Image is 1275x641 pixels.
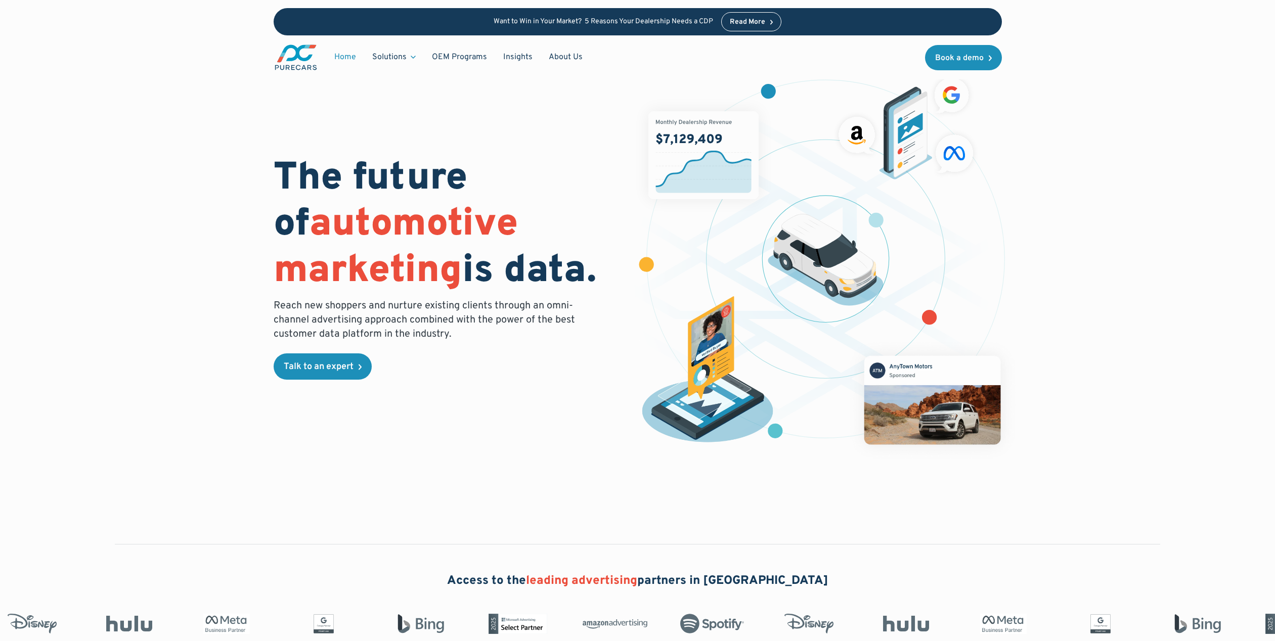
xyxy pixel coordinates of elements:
[274,353,372,380] a: Talk to an expert
[274,43,318,71] img: purecars logo
[873,616,938,632] img: Hulu
[768,214,884,306] img: illustration of a vehicle
[194,614,258,634] img: Meta Business Partner
[935,54,984,62] div: Book a demo
[776,614,841,634] img: Disney
[971,614,1035,634] img: Meta Business Partner
[274,43,318,71] a: main
[721,12,782,31] a: Read More
[284,362,354,372] div: Talk to an expert
[388,614,453,634] img: Bing
[1068,614,1132,634] img: Google Partner
[845,337,1020,463] img: mockup of facebook post
[925,45,1002,70] a: Book a demo
[372,52,407,63] div: Solutions
[326,48,364,67] a: Home
[364,48,424,67] div: Solutions
[582,616,647,632] img: Amazon Advertising
[632,296,783,447] img: persona of a buyer
[648,111,759,199] img: chart showing monthly dealership revenue of $7m
[541,48,591,67] a: About Us
[1165,614,1229,634] img: Bing
[485,614,550,634] img: Microsoft Advertising Partner
[97,616,161,632] img: Hulu
[679,614,744,634] img: Spotify
[274,156,626,295] h1: The future of is data.
[730,19,765,26] div: Read More
[833,73,979,179] img: ads on social media and advertising partners
[495,48,541,67] a: Insights
[526,573,637,588] span: leading advertising
[274,201,518,295] span: automotive marketing
[291,614,356,634] img: Google Partner
[424,48,495,67] a: OEM Programs
[447,573,828,590] h2: Access to the partners in [GEOGRAPHIC_DATA]
[494,18,713,26] p: Want to Win in Your Market? 5 Reasons Your Dealership Needs a CDP
[274,299,581,341] p: Reach new shoppers and nurture existing clients through an omni-channel advertising approach comb...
